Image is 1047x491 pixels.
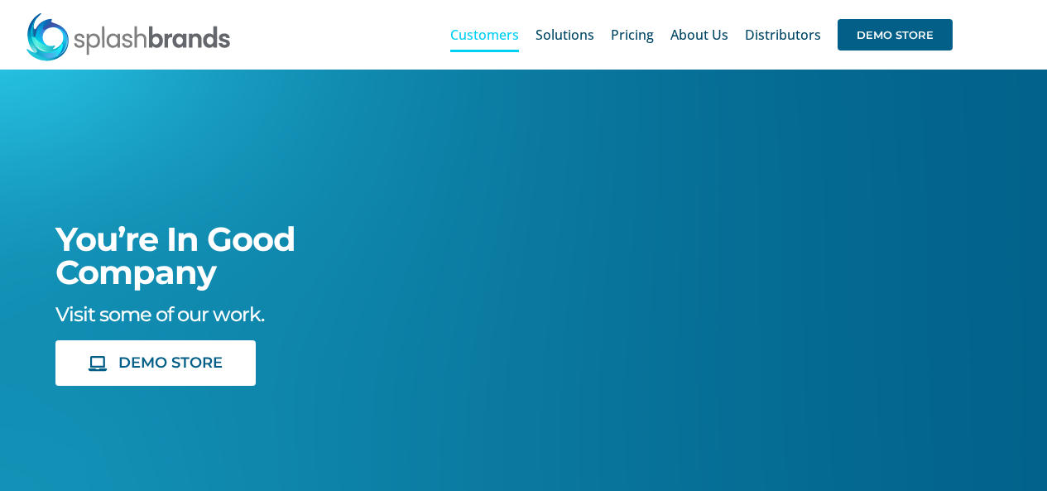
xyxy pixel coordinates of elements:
img: Carrier Brand Store [669,277,814,335]
span: You’re In Good Company [55,219,295,292]
span: Solutions [536,28,594,41]
img: Enhabit Gear Store [850,274,995,335]
a: sng-1C [669,385,814,403]
a: carrier-1B [669,274,814,292]
span: Distributors [745,28,821,41]
a: enhabit-stacked-white [850,158,995,176]
span: DEMO STORE [118,354,223,372]
span: Pricing [611,28,654,41]
img: aviagen-1C [477,272,642,339]
a: DEMO STORE [838,8,953,61]
span: Visit some of our work. [55,302,264,326]
a: Distributors [745,8,821,61]
img: Salad And Go Store [669,388,814,436]
img: Piper Pilot Ship [487,159,632,223]
a: Pricing [611,8,654,61]
a: enhabit-stacked-white [850,272,995,290]
img: I Am Second Store [850,161,995,222]
img: Revlon [850,401,995,424]
span: Customers [450,28,519,41]
nav: Main Menu [450,8,953,61]
img: Arrow Store [673,176,809,206]
a: revlon-flat-white [850,398,995,416]
a: DEMO STORE [55,340,256,386]
a: piper-White [487,156,632,175]
img: SplashBrands.com Logo [25,12,232,61]
a: livestrong-5E-website [481,402,638,420]
span: DEMO STORE [838,19,953,51]
img: Livestrong Store [481,404,638,421]
span: About Us [670,28,728,41]
a: arrow-white [673,174,809,192]
a: Customers [450,8,519,61]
